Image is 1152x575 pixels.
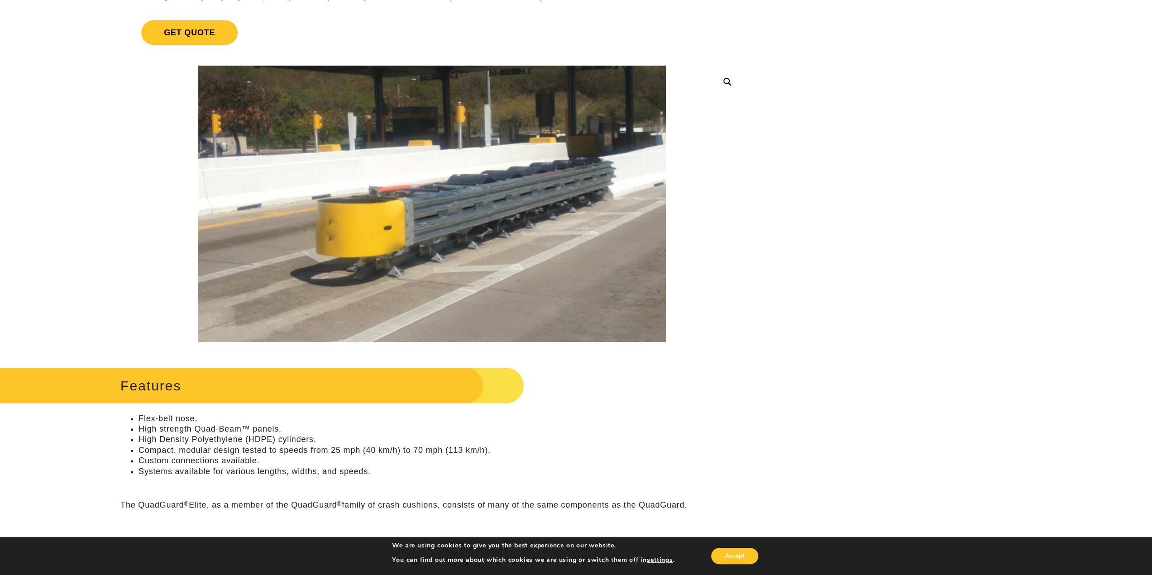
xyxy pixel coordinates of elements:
[141,20,238,45] span: Get Quote
[392,542,674,550] p: We are using cookies to give you the best experience on our website.
[184,500,189,507] sup: ®
[711,548,758,564] button: Accept
[139,445,744,456] li: Compact, modular design tested to speeds from 25 mph (40 km/h) to 70 mph (113 km/h).
[337,500,342,507] sup: ®
[392,556,674,564] p: You can find out more about which cookies we are using or switch them off in .
[139,424,744,434] li: High strength Quad-Beam™ panels.
[139,434,744,445] li: High Density Polyethylene (HDPE) cylinders.
[139,466,744,477] li: Systems available for various lengths, widths, and speeds.
[139,456,744,466] li: Custom connections available.
[120,500,744,510] p: The QuadGuard Elite, as a member of the QuadGuard family of crash cushions, consists of many of t...
[647,556,673,564] button: settings
[120,10,744,56] a: Get Quote
[139,413,744,424] li: Flex-belt nose.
